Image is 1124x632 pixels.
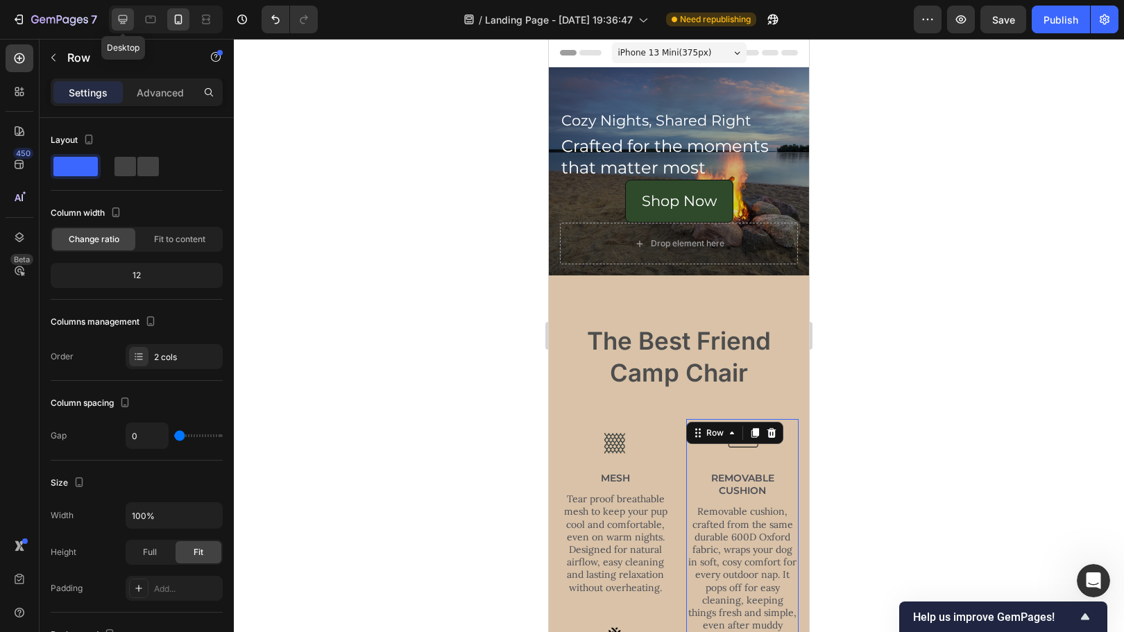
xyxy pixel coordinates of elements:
b: [DATE] [79,92,116,103]
button: 7 [6,6,103,33]
iframe: Intercom live chat [1077,564,1110,597]
button: Show survey - Help us improve GemPages! [913,608,1093,625]
div: Size [51,474,87,493]
div: Column width [51,204,124,223]
div: Columns management [51,313,159,332]
span: Fit to content [154,233,205,246]
p: Row [67,49,185,66]
div: Row [155,388,178,400]
p: The team can also help [67,17,173,31]
p: Settings [69,85,108,100]
span: Full [143,546,157,558]
div: Height [51,546,76,558]
div: Hi there. It's from GemPages Support again. [22,163,216,190]
i: (Kindly note: this box chat will be closed later since this message if there is no response. Feel... [22,78,209,143]
div: Padding [51,582,83,595]
div: As we have not received any response from you, it is assumed that everything is all set for you, ... [22,197,216,306]
b: opening a new chatbox [63,280,190,291]
div: Ticket ID is: 215470959203045 for future reference [22,347,216,374]
img: Profile image for Operator [40,8,62,30]
p: Removable Cushion [139,433,248,458]
iframe: Design area [549,39,809,632]
div: Undo/Redo [262,6,318,33]
button: Publish [1032,6,1090,33]
div: Publish [1044,12,1078,27]
span: Help us improve GemPages! [913,610,1077,624]
div: 2 cols [154,351,219,364]
div: Operator says… [11,393,266,466]
span: Save [992,14,1015,26]
div: This ticket has been closed. Please feel free to open a new conversation if you have any other co... [11,393,228,464]
div: Beta [10,254,33,265]
div: Thanks again for reaching GemPages and enjoy your great day there. [22,313,216,340]
img: gempages_584666059085185908-0e280879-ac36-4ae9-bbbc-49ecb525d7cf.svg [169,380,218,429]
div: 12 [53,266,220,285]
div: Layout [51,131,97,150]
div: 450 [13,148,33,159]
p: Advanced [137,85,184,100]
b: [PERSON_NAME] [82,164,172,175]
h1: Operator [67,7,117,17]
div: Tony says… [11,155,266,393]
span: Landing Page - [DATE] 19:36:47 [485,12,633,27]
span: This ticket has been closed. Please feel free to open a new conversation if you have any other co... [22,402,213,454]
span: Need republishing [680,13,751,26]
div: Width [51,509,74,522]
div: Gap [51,429,67,442]
input: Auto [126,503,222,528]
button: Home [217,6,244,32]
div: Close [244,6,269,31]
button: go back [9,6,35,32]
p: 7 [91,11,97,28]
div: Add... [154,583,219,595]
button: Save [980,6,1026,33]
div: Order [51,350,74,363]
span: Fit [194,546,203,558]
span: Change ratio [69,233,119,246]
span: / [479,12,482,27]
img: gempages_584666059085185908-4363f669-f396-4413-904f-e4ba08bafc7f.svg [42,576,91,624]
div: Hi there. It's[PERSON_NAME]from GemPages Support again.As we have not received any response from ... [11,155,228,382]
div: Column spacing [51,394,133,413]
input: Auto [126,423,168,448]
